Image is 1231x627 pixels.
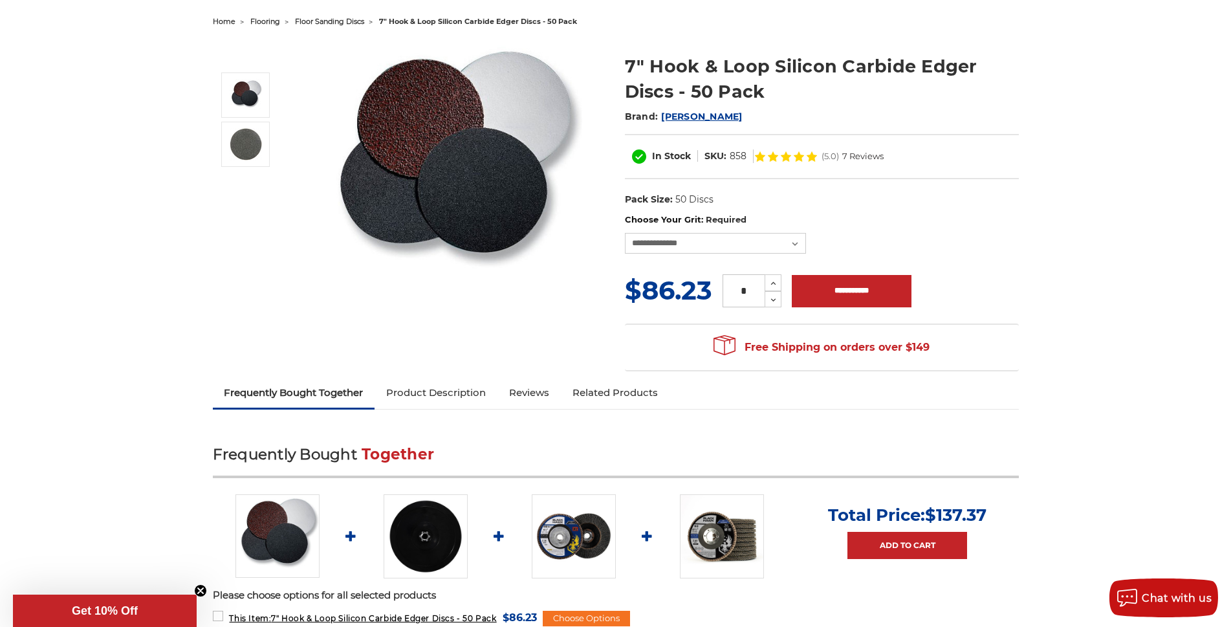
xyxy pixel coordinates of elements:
img: 7" Hook & Loop Silicon Carbide Edger Discs [230,128,262,160]
h1: 7" Hook & Loop Silicon Carbide Edger Discs - 50 Pack [625,54,1019,104]
img: Silicon Carbide 7" Hook & Loop Edger Discs [235,494,320,578]
span: (5.0) [822,152,839,160]
small: Required [706,214,746,225]
a: Add to Cart [847,532,967,559]
a: home [213,17,235,26]
label: Choose Your Grit: [625,214,1019,226]
img: Silicon Carbide 7" Hook & Loop Edger Discs [230,79,262,111]
a: Related Products [561,379,670,407]
button: Chat with us [1109,578,1218,617]
span: $137.37 [925,505,986,525]
span: 7" Hook & Loop Silicon Carbide Edger Discs - 50 Pack [229,613,496,623]
span: Free Shipping on orders over $149 [714,335,930,360]
span: Frequently Bought [213,445,357,463]
dt: Pack Size: [625,193,673,206]
a: flooring [250,17,280,26]
span: Brand: [625,111,659,122]
a: Frequently Bought Together [213,379,375,407]
dd: 50 Discs [675,193,714,206]
span: In Stock [652,150,691,162]
span: Together [362,445,434,463]
dt: SKU: [704,149,726,163]
div: Choose Options [543,611,630,626]
span: $86.23 [625,274,712,306]
span: 7" hook & loop silicon carbide edger discs - 50 pack [379,17,577,26]
span: Get 10% Off [72,604,138,617]
p: Total Price: [828,505,986,525]
dd: 858 [730,149,746,163]
button: Close teaser [194,584,207,597]
p: Please choose options for all selected products [213,588,1019,603]
span: 7 Reviews [842,152,884,160]
strong: This Item: [229,613,271,623]
a: Product Description [375,379,497,407]
a: [PERSON_NAME] [661,111,742,122]
a: Reviews [497,379,561,407]
div: Get 10% OffClose teaser [13,595,197,627]
span: Chat with us [1142,592,1212,604]
span: $86.23 [503,609,537,626]
a: floor sanding discs [295,17,364,26]
img: Silicon Carbide 7" Hook & Loop Edger Discs [323,40,582,296]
